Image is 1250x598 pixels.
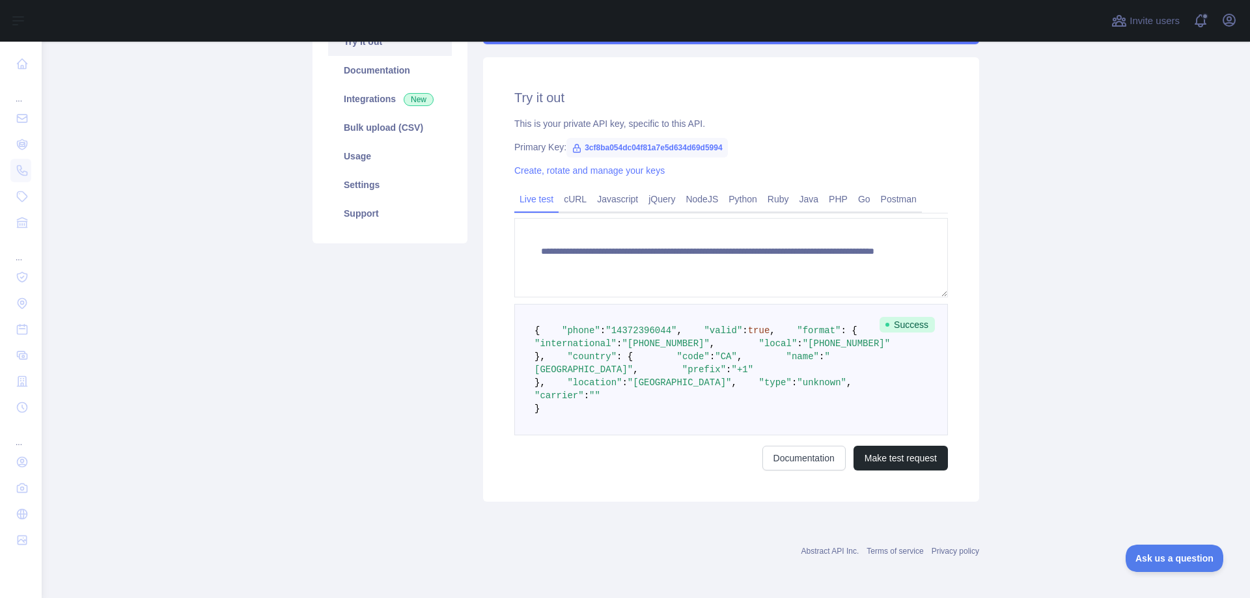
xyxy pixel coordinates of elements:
span: : [710,351,715,362]
a: Python [723,189,762,210]
span: , [710,338,715,349]
span: : [792,377,797,388]
span: }, [535,377,546,388]
span: true [748,325,770,336]
a: Java [794,189,824,210]
span: : [726,364,731,375]
span: "CA" [715,351,737,362]
a: Go [853,189,876,210]
span: "carrier" [535,390,584,401]
span: , [737,351,742,362]
a: Support [328,199,452,228]
a: Create, rotate and manage your keys [514,165,665,176]
span: : [584,390,589,401]
a: Ruby [762,189,794,210]
span: "unknown" [797,377,846,388]
span: : [617,338,622,349]
span: : [797,338,802,349]
span: "prefix" [682,364,726,375]
div: ... [10,78,31,104]
span: } [535,403,540,414]
h2: Try it out [514,88,948,107]
span: "phone" [562,325,600,336]
a: Bulk upload (CSV) [328,113,452,142]
span: "+1" [731,364,753,375]
span: , [633,364,638,375]
span: { [535,325,540,336]
span: "[GEOGRAPHIC_DATA]" [628,377,732,388]
span: , [846,377,852,388]
span: "country" [567,351,617,362]
span: : [819,351,824,362]
a: cURL [559,189,592,210]
span: Success [880,317,935,333]
a: jQuery [643,189,680,210]
span: 3cf8ba054dc04f81a7e5d634d69d5994 [566,138,728,157]
a: Live test [514,189,559,210]
a: Documentation [328,56,452,85]
a: Javascript [592,189,643,210]
a: Postman [876,189,922,210]
span: "name" [786,351,819,362]
span: "" [589,390,600,401]
iframe: Toggle Customer Support [1126,545,1224,572]
span: "code" [676,351,709,362]
a: NodeJS [680,189,723,210]
span: "international" [535,338,617,349]
a: Documentation [762,446,846,470]
div: ... [10,237,31,263]
span: "valid" [704,325,742,336]
a: Privacy policy [932,547,979,556]
a: Terms of service [867,547,923,556]
span: "location" [567,377,622,388]
a: Integrations New [328,85,452,113]
span: Invite users [1130,14,1180,29]
span: "14372396044" [605,325,676,336]
a: Try it out [328,27,452,56]
div: Primary Key: [514,141,948,154]
button: Invite users [1109,10,1182,31]
a: Usage [328,142,452,170]
span: "type" [759,377,792,388]
span: "format" [797,325,840,336]
div: ... [10,422,31,448]
a: Abstract API Inc. [801,547,859,556]
span: "[PHONE_NUMBER]" [803,338,890,349]
span: : { [841,325,857,336]
div: This is your private API key, specific to this API. [514,117,948,130]
span: "local" [758,338,797,349]
span: : [742,325,747,336]
span: "[PHONE_NUMBER]" [622,338,709,349]
span: : [600,325,605,336]
span: , [731,377,736,388]
span: : { [617,351,633,362]
span: }, [535,351,546,362]
a: Settings [328,170,452,199]
span: New [404,93,434,106]
a: PHP [824,189,853,210]
span: : [622,377,627,388]
span: , [676,325,682,336]
button: Make test request [854,446,948,470]
span: , [770,325,775,336]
